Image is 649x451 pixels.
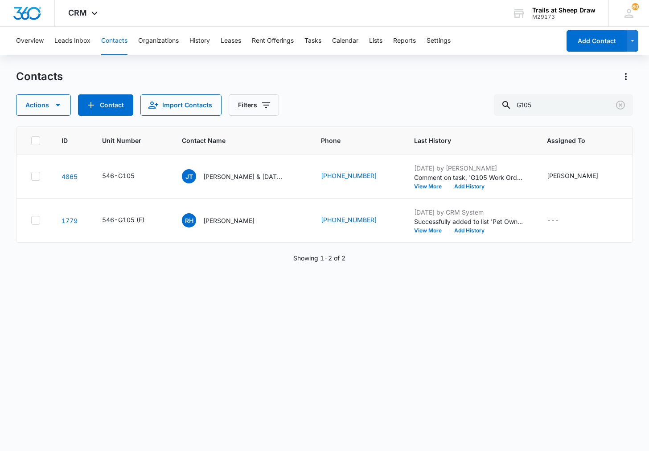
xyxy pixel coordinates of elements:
span: RH [182,213,196,228]
div: Phone - (970) 405-9048 - Select to Edit Field [321,171,393,182]
div: Assigned To - Thomas Murphy - Select to Edit Field [547,171,614,182]
button: Add Contact [567,30,627,52]
button: Lists [369,27,382,55]
button: Settings [427,27,451,55]
div: 546-G105 (F) [102,215,144,224]
p: [PERSON_NAME] & [DATE][PERSON_NAME] [203,172,283,181]
button: Rent Offerings [252,27,294,55]
h1: Contacts [16,70,63,83]
span: ID [62,136,68,145]
button: View More [414,184,448,189]
input: Search Contacts [494,94,633,116]
div: Unit Number - 546-G105 (F) - Select to Edit Field [102,215,160,226]
span: CRM [68,8,87,17]
button: Overview [16,27,44,55]
div: notifications count [632,3,639,10]
div: --- [547,215,559,226]
button: Add History [448,184,491,189]
div: Contact Name - Jose Torres & Lucia Contreras - Select to Edit Field [182,169,300,183]
a: Navigate to contact details page for Jose Torres & Lucia Contreras [62,173,78,180]
button: Import Contacts [140,94,222,116]
button: Actions [619,69,633,84]
p: [DATE] by CRM System [414,207,526,217]
button: Leases [221,27,241,55]
button: Reports [393,27,416,55]
button: Clear [613,98,628,112]
div: account id [532,14,596,20]
button: Leads Inbox [54,27,90,55]
button: Contacts [101,27,127,55]
div: Unit Number - 546-G105 - Select to Edit Field [102,171,151,182]
button: Tasks [304,27,321,55]
a: [PHONE_NUMBER] [321,171,377,180]
span: Assigned To [547,136,601,145]
span: JT [182,169,196,183]
div: Assigned To - - Select to Edit Field [547,215,575,226]
div: Contact Name - Ray Hunt - Select to Edit Field [182,213,271,228]
p: [DATE] by [PERSON_NAME] [414,163,526,173]
div: [PERSON_NAME] [547,171,598,180]
p: Showing 1-2 of 2 [293,253,345,263]
button: Add History [448,228,491,233]
span: Contact Name [182,136,287,145]
div: Phone - (970) 584-9171 - Select to Edit Field [321,215,393,226]
span: Unit Number [102,136,160,145]
div: 546-G105 [102,171,135,180]
button: Filters [229,94,279,116]
button: View More [414,228,448,233]
button: Organizations [138,27,179,55]
span: Phone [321,136,380,145]
p: [PERSON_NAME] [203,216,255,225]
button: History [189,27,210,55]
a: [PHONE_NUMBER] [321,215,377,224]
div: account name [532,7,596,14]
span: Last History [414,136,513,145]
button: Actions [16,94,71,116]
p: Comment on task, 'G105 Work Order ' "Austin clean patio " [414,173,526,182]
p: Successfully added to list 'Pet Owners'. [414,217,526,226]
button: Calendar [332,27,358,55]
span: 80 [632,3,639,10]
button: Add Contact [78,94,133,116]
a: Navigate to contact details page for Ray Hunt [62,217,78,224]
